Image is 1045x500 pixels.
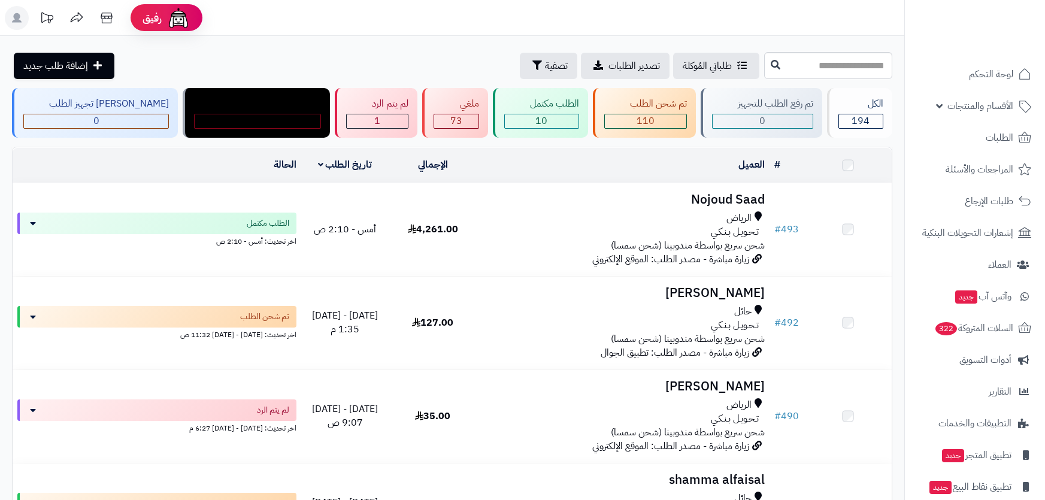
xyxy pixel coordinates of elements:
[481,380,765,393] h3: [PERSON_NAME]
[954,288,1011,305] span: وآتس آب
[247,217,289,229] span: الطلب مكتمل
[412,316,453,330] span: 127.00
[838,97,883,111] div: الكل
[23,59,88,73] span: إضافة طلب جديد
[581,53,670,79] a: تصدير الطلبات
[774,157,780,172] a: #
[912,250,1038,279] a: العملاء
[637,114,655,128] span: 110
[418,157,448,172] a: الإجمالي
[166,6,190,30] img: ai-face.png
[928,478,1011,495] span: تطبيق نقاط البيع
[180,88,332,138] a: مندوب توصيل داخل الرياض 0
[986,129,1013,146] span: الطلبات
[592,439,749,453] span: زيارة مباشرة - مصدر الطلب: الموقع الإلكتروني
[673,53,759,79] a: طلباتي المُوكلة
[759,114,765,128] span: 0
[734,305,752,319] span: حائل
[312,308,378,337] span: [DATE] - [DATE] 1:35 م
[929,481,952,494] span: جديد
[912,155,1038,184] a: المراجعات والأسئلة
[481,193,765,207] h3: Nojoud Saad
[912,187,1038,216] a: طلبات الإرجاع
[959,351,1011,368] span: أدوات التسويق
[711,319,759,332] span: تـحـويـل بـنـكـي
[520,53,577,79] button: تصفية
[912,377,1038,406] a: التقارير
[274,157,296,172] a: الحالة
[947,98,1013,114] span: الأقسام والمنتجات
[965,193,1013,210] span: طلبات الإرجاع
[347,114,408,128] div: 1
[912,346,1038,374] a: أدوات التسويق
[408,222,458,237] span: 4,261.00
[922,225,1013,241] span: إشعارات التحويلات البنكية
[450,114,462,128] span: 73
[964,27,1034,52] img: logo-2.png
[946,161,1013,178] span: المراجعات والأسئلة
[10,88,180,138] a: [PERSON_NAME] تجهيز الطلب 0
[14,53,114,79] a: إضافة طلب جديد
[912,409,1038,438] a: التطبيقات والخدمات
[942,449,964,462] span: جديد
[434,114,478,128] div: 73
[726,211,752,225] span: الرياض
[318,157,372,172] a: تاريخ الطلب
[605,114,686,128] div: 110
[969,66,1013,83] span: لوحة التحكم
[504,97,579,111] div: الطلب مكتمل
[314,222,376,237] span: أمس - 2:10 ص
[938,415,1011,432] span: التطبيقات والخدمات
[912,123,1038,152] a: الطلبات
[711,225,759,239] span: تـحـويـل بـنـكـي
[592,252,749,266] span: زيارة مباشرة - مصدر الطلب: الموقع الإلكتروني
[32,6,62,33] a: تحديثات المنصة
[257,404,289,416] span: لم يتم الرد
[774,222,781,237] span: #
[611,425,765,440] span: شحن سريع بواسطة مندوبينا (شحن سمسا)
[194,97,321,111] div: مندوب توصيل داخل الرياض
[601,346,749,360] span: زيارة مباشرة - مصدر الطلب: تطبيق الجوال
[912,314,1038,343] a: السلات المتروكة322
[611,332,765,346] span: شحن سريع بواسطة مندوبينا (شحن سمسا)
[505,114,578,128] div: 10
[912,60,1038,89] a: لوحة التحكم
[374,114,380,128] span: 1
[332,88,420,138] a: لم يتم الرد 1
[535,114,547,128] span: 10
[774,316,781,330] span: #
[912,282,1038,311] a: وآتس آبجديد
[17,328,296,340] div: اخر تحديث: [DATE] - [DATE] 11:32 ص
[143,11,162,25] span: رفيق
[195,114,320,128] div: 0
[481,286,765,300] h3: [PERSON_NAME]
[415,409,450,423] span: 35.00
[698,88,825,138] a: تم رفع الطلب للتجهيز 0
[240,311,289,323] span: تم شحن الطلب
[434,97,478,111] div: ملغي
[774,222,799,237] a: #493
[955,290,977,304] span: جديد
[934,320,1013,337] span: السلات المتروكة
[683,59,732,73] span: طلباتي المُوكلة
[24,114,168,128] div: 0
[545,59,568,73] span: تصفية
[611,238,765,253] span: شحن سريع بواسطة مندوبينا (شحن سمسا)
[825,88,895,138] a: الكل194
[590,88,698,138] a: تم شحن الطلب 110
[312,402,378,430] span: [DATE] - [DATE] 9:07 ص
[346,97,408,111] div: لم يتم الرد
[711,412,759,426] span: تـحـويـل بـنـكـي
[941,447,1011,463] span: تطبيق المتجر
[988,256,1011,273] span: العملاء
[726,398,752,412] span: الرياض
[608,59,660,73] span: تصدير الطلبات
[604,97,687,111] div: تم شحن الطلب
[17,421,296,434] div: اخر تحديث: [DATE] - [DATE] 6:27 م
[23,97,169,111] div: [PERSON_NAME] تجهيز الطلب
[774,316,799,330] a: #492
[255,114,261,128] span: 0
[774,409,799,423] a: #490
[912,441,1038,469] a: تطبيق المتجرجديد
[852,114,870,128] span: 194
